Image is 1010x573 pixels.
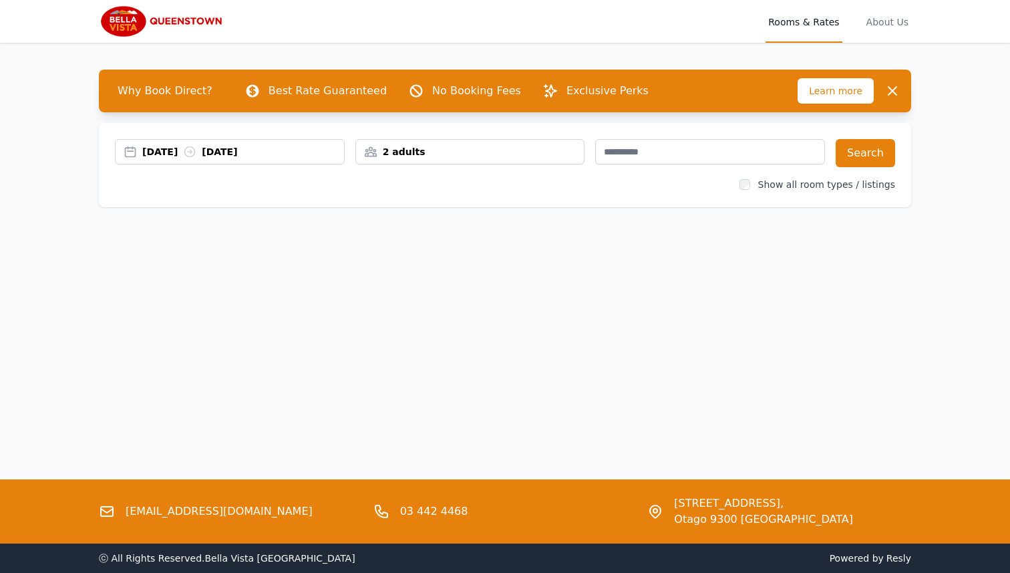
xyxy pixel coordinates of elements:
[798,78,874,104] span: Learn more
[269,83,387,99] p: Best Rate Guaranteed
[432,83,521,99] p: No Booking Fees
[510,552,911,565] span: Powered by
[142,145,344,158] div: [DATE] [DATE]
[126,503,313,520] a: [EMAIL_ADDRESS][DOMAIN_NAME]
[836,139,895,167] button: Search
[107,78,223,104] span: Why Book Direct?
[566,83,649,99] p: Exclusive Perks
[99,5,227,37] img: Bella Vista Queenstown
[886,553,911,564] a: Resly
[356,145,584,158] div: 2 adults
[758,179,895,190] label: Show all room types / listings
[400,503,468,520] a: 03 442 4468
[674,495,853,511] span: [STREET_ADDRESS],
[99,553,355,564] span: ⓒ All Rights Reserved. Bella Vista [GEOGRAPHIC_DATA]
[674,511,853,528] span: Otago 9300 [GEOGRAPHIC_DATA]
